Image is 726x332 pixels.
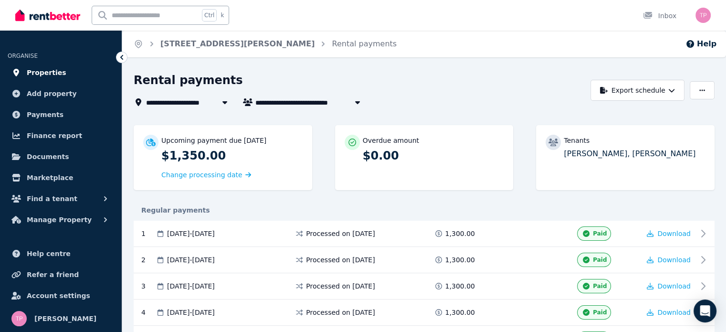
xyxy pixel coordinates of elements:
[657,230,691,237] span: Download
[27,290,90,301] span: Account settings
[332,39,397,48] a: Rental payments
[160,39,315,48] a: [STREET_ADDRESS][PERSON_NAME]
[306,281,375,291] span: Processed on [DATE]
[27,109,63,120] span: Payments
[167,308,215,317] span: [DATE] - [DATE]
[141,305,156,320] div: 4
[161,148,303,163] p: $1,350.00
[134,205,715,215] div: Regular payments
[27,67,66,78] span: Properties
[11,311,27,326] img: Tim Pennock
[8,147,114,166] a: Documents
[647,255,691,265] button: Download
[306,255,375,265] span: Processed on [DATE]
[564,148,705,160] p: [PERSON_NAME], [PERSON_NAME]
[161,170,242,180] span: Change processing date
[657,309,691,316] span: Download
[167,229,215,238] span: [DATE] - [DATE]
[695,8,711,23] img: Tim Pennock
[647,308,691,317] button: Download
[8,286,114,305] a: Account settings
[134,73,243,88] h1: Rental payments
[8,126,114,145] a: Finance report
[8,210,114,229] button: Manage Property
[122,31,408,57] nav: Breadcrumb
[647,229,691,238] button: Download
[593,256,607,264] span: Paid
[27,172,73,183] span: Marketplace
[8,105,114,124] a: Payments
[27,248,71,259] span: Help centre
[8,84,114,103] a: Add property
[167,255,215,265] span: [DATE] - [DATE]
[445,255,475,265] span: 1,300.00
[8,244,114,263] a: Help centre
[657,256,691,264] span: Download
[8,53,38,59] span: ORGANISE
[141,226,156,241] div: 1
[593,282,607,290] span: Paid
[445,308,475,317] span: 1,300.00
[221,11,224,19] span: k
[8,63,114,82] a: Properties
[363,148,504,163] p: $0.00
[643,11,676,21] div: Inbox
[593,309,607,316] span: Paid
[564,136,589,145] p: Tenants
[593,230,607,237] span: Paid
[647,281,691,291] button: Download
[306,229,375,238] span: Processed on [DATE]
[657,282,691,290] span: Download
[27,193,77,204] span: Find a tenant
[694,300,716,322] div: Open Intercom Messenger
[161,136,266,145] p: Upcoming payment due [DATE]
[685,38,716,50] button: Help
[27,269,79,280] span: Refer a friend
[202,9,217,21] span: Ctrl
[8,168,114,187] a: Marketplace
[27,151,69,162] span: Documents
[27,88,77,99] span: Add property
[141,253,156,267] div: 2
[445,281,475,291] span: 1,300.00
[8,189,114,208] button: Find a tenant
[161,170,251,180] a: Change processing date
[34,313,96,324] span: [PERSON_NAME]
[27,130,82,141] span: Finance report
[141,279,156,293] div: 3
[445,229,475,238] span: 1,300.00
[363,136,419,145] p: Overdue amount
[8,265,114,284] a: Refer a friend
[15,8,80,22] img: RentBetter
[167,281,215,291] span: [DATE] - [DATE]
[590,80,684,101] button: Export schedule
[306,308,375,317] span: Processed on [DATE]
[27,214,92,225] span: Manage Property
